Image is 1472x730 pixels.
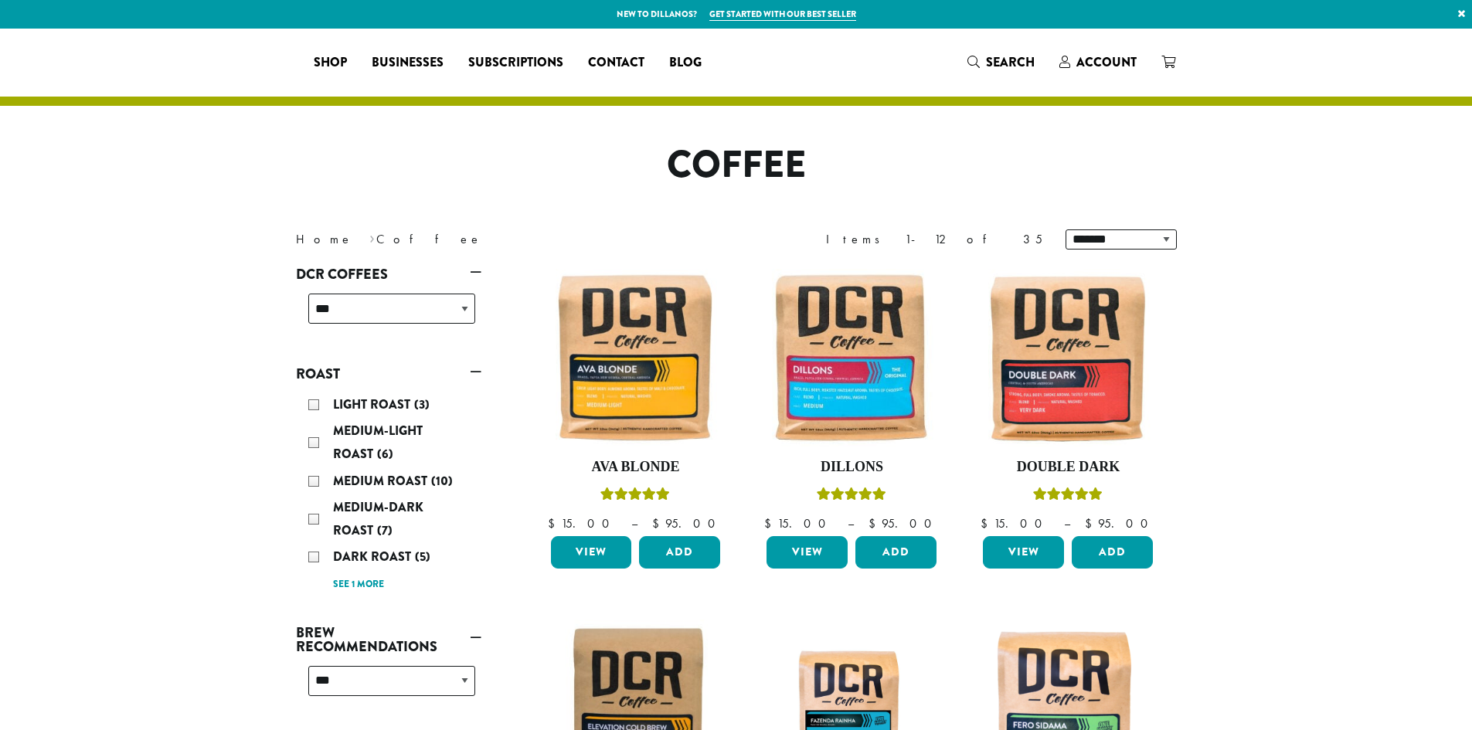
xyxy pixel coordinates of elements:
div: DCR Coffees [296,287,481,342]
span: Businesses [372,53,444,73]
a: View [767,536,848,569]
span: Medium-Light Roast [333,422,423,463]
span: Shop [314,53,347,73]
span: $ [981,515,994,531]
span: (7) [377,521,393,539]
span: Light Roast [333,396,414,413]
a: View [983,536,1064,569]
span: $ [1085,515,1098,531]
span: (3) [414,396,430,413]
h1: Coffee [284,143,1188,188]
span: Dark Roast [333,548,415,565]
div: Items 1-12 of 35 [826,230,1042,249]
a: Search [955,49,1047,75]
span: Search [986,53,1035,71]
a: Home [296,231,353,247]
a: Brew Recommendations [296,620,481,660]
a: View [551,536,632,569]
span: Contact [588,53,644,73]
span: – [1064,515,1070,531]
h4: Ava Blonde [547,459,725,476]
bdi: 95.00 [869,515,939,531]
a: Shop [301,50,359,75]
span: › [369,225,375,249]
div: Rated 5.00 out of 5 [817,485,886,508]
a: Double DarkRated 4.50 out of 5 [979,269,1157,530]
bdi: 15.00 [981,515,1049,531]
img: Dillons-12oz-300x300.jpg [763,269,940,446]
a: See 1 more [333,577,384,592]
bdi: 15.00 [764,515,833,531]
img: Double-Dark-12oz-300x300.jpg [979,269,1157,446]
a: DCR Coffees [296,261,481,287]
span: $ [548,515,561,531]
a: Get started with our best seller [709,8,856,21]
button: Add [1072,536,1153,569]
span: – [848,515,854,531]
h4: Dillons [763,459,940,476]
span: (6) [377,445,393,463]
a: Ava BlondeRated 5.00 out of 5 [547,269,725,530]
div: Brew Recommendations [296,660,481,715]
div: Rated 4.50 out of 5 [1033,485,1103,508]
span: – [631,515,637,531]
span: Account [1076,53,1137,71]
nav: Breadcrumb [296,230,713,249]
span: $ [652,515,665,531]
span: Medium-Dark Roast [333,498,423,539]
img: Ava-Blonde-12oz-1-300x300.jpg [546,269,724,446]
div: Rated 5.00 out of 5 [600,485,670,508]
button: Add [855,536,937,569]
span: Subscriptions [468,53,563,73]
div: Roast [296,387,481,601]
bdi: 95.00 [1085,515,1155,531]
bdi: 15.00 [548,515,617,531]
span: $ [764,515,777,531]
span: Blog [669,53,702,73]
span: (5) [415,548,430,565]
button: Add [639,536,720,569]
span: $ [869,515,882,531]
bdi: 95.00 [652,515,722,531]
span: (10) [431,472,453,490]
h4: Double Dark [979,459,1157,476]
a: DillonsRated 5.00 out of 5 [763,269,940,530]
span: Medium Roast [333,472,431,490]
a: Roast [296,361,481,387]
